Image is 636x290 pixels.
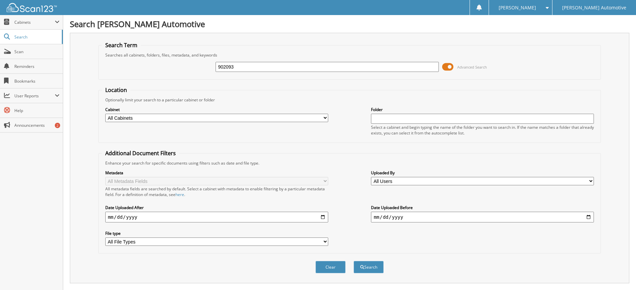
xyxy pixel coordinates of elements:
span: Search [14,34,58,40]
label: Cabinet [105,107,328,112]
span: [PERSON_NAME] Automotive [562,6,626,10]
span: Cabinets [14,19,55,25]
label: Metadata [105,170,328,176]
div: Enhance your search for specific documents using filters such as date and file type. [102,160,598,166]
span: Reminders [14,64,59,69]
label: Folder [371,107,594,112]
span: Bookmarks [14,78,59,84]
button: Search [354,261,384,273]
div: Optionally limit your search to a particular cabinet or folder [102,97,598,103]
span: Help [14,108,59,113]
input: end [371,212,594,222]
a: here [175,192,184,197]
span: Advanced Search [457,65,487,70]
label: Date Uploaded Before [371,205,594,210]
span: Scan [14,49,59,55]
div: All metadata fields are searched by default. Select a cabinet with metadata to enable filtering b... [105,186,328,197]
label: Uploaded By [371,170,594,176]
span: User Reports [14,93,55,99]
label: Date Uploaded After [105,205,328,210]
label: File type [105,230,328,236]
span: Announcements [14,122,59,128]
h1: Search [PERSON_NAME] Automotive [70,18,629,29]
button: Clear [315,261,346,273]
div: 2 [55,123,60,128]
div: Searches all cabinets, folders, files, metadata, and keywords [102,52,598,58]
img: scan123-logo-white.svg [7,3,57,12]
span: [PERSON_NAME] [499,6,536,10]
input: start [105,212,328,222]
div: Select a cabinet and begin typing the name of the folder you want to search in. If the name match... [371,124,594,136]
legend: Location [102,86,130,94]
legend: Search Term [102,41,141,49]
legend: Additional Document Filters [102,150,179,157]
